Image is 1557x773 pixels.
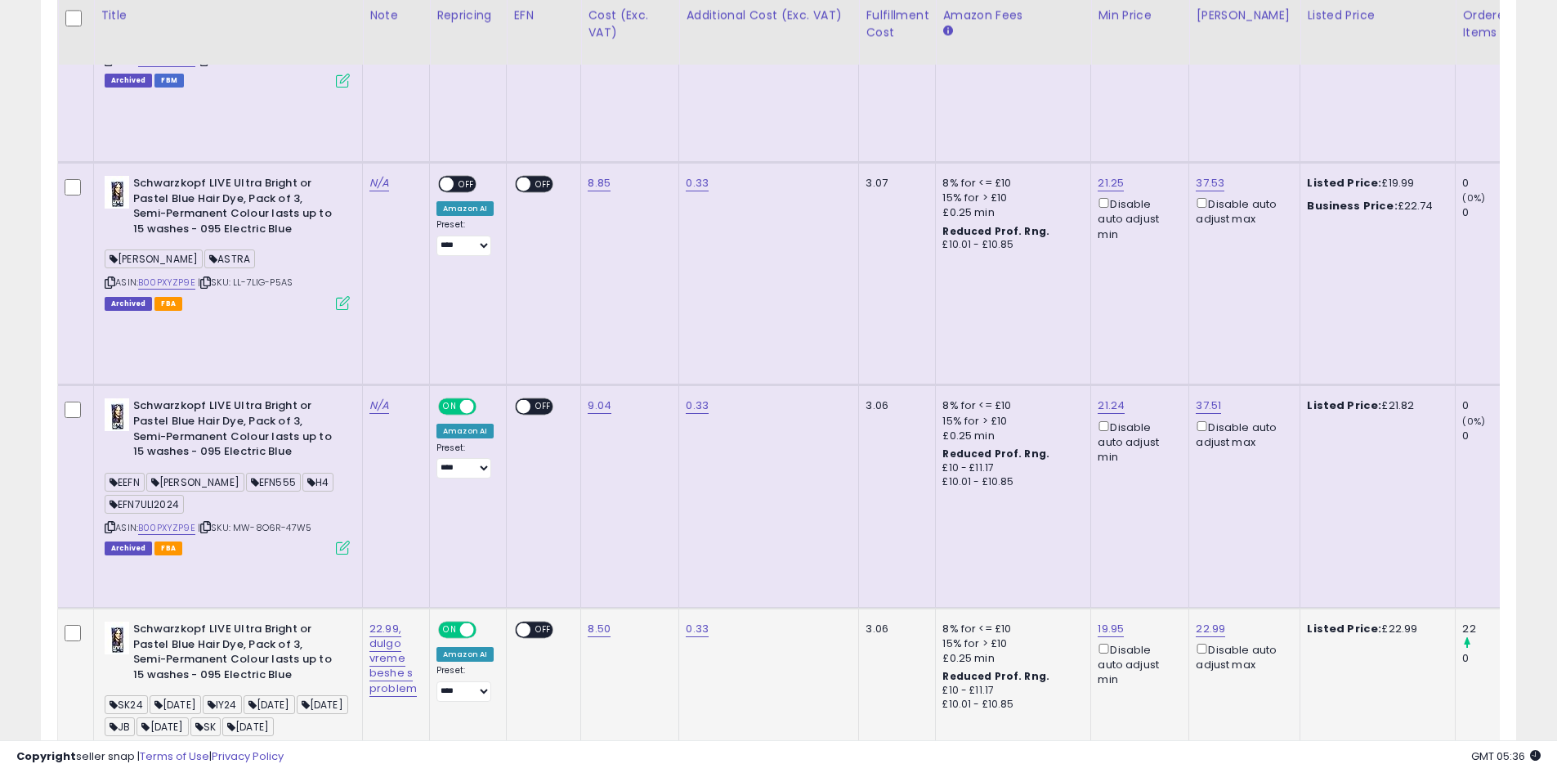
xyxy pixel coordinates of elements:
span: Listings that have been deleted from Seller Central [105,542,152,555]
a: Terms of Use [140,748,209,764]
a: 22.99 [1196,621,1225,637]
div: 0 [1462,205,1528,220]
div: Disable auto adjust max [1196,640,1287,672]
b: Listed Price: [1307,175,1381,191]
b: Schwarzkopf LIVE Ultra Bright or Pastel Blue Hair Dye, Pack of 3, Semi-Permanent Colour lasts up ... [133,176,332,240]
span: OFF [531,178,557,191]
a: 21.24 [1098,398,1125,414]
div: Disable auto adjust max [1196,195,1287,227]
b: Listed Price: [1307,621,1381,636]
div: Repricing [436,7,499,24]
span: 2025-10-9 05:36 GMT [1471,748,1541,764]
div: £10.01 - £10.85 [942,238,1078,252]
div: [PERSON_NAME] [1196,7,1293,24]
span: | SKU: LL-7LIG-P5AS [198,276,293,289]
span: [DATE] [244,695,295,714]
div: £0.25 min [942,429,1078,443]
b: Reduced Prof. Rng. [942,224,1049,238]
div: 15% for > £10 [942,414,1078,429]
div: 3.06 [866,622,923,636]
div: £21.82 [1307,398,1443,413]
span: FBA [154,542,182,555]
div: Disable auto adjust max [1196,418,1287,450]
div: Cost (Exc. VAT) [588,7,672,41]
span: | SKU: 2M-CW1V-ZIN0 [198,53,303,66]
span: H4 [302,473,333,492]
a: 0.33 [686,175,709,191]
span: Listings that have been deleted from Seller Central [105,74,152,88]
a: 0.33 [686,398,709,414]
a: B00PXYZP9E [138,521,195,535]
a: N/A [369,398,389,414]
div: Note [369,7,423,24]
div: Ordered Items [1462,7,1522,41]
div: Disable auto adjust min [1098,640,1176,688]
div: Preset: [436,219,494,256]
span: | SKU: MW-8O6R-47W5 [198,521,311,534]
div: Preset: [436,443,494,479]
div: Disable auto adjust min [1098,418,1176,465]
div: Amazon AI [436,424,494,438]
div: 15% for > £10 [942,191,1078,205]
div: Amazon Fees [942,7,1084,24]
div: Additional Cost (Exc. VAT) [686,7,852,24]
div: EFN [513,7,574,24]
a: 8.85 [588,175,611,191]
span: FBM [154,74,184,88]
span: OFF [531,623,557,637]
div: seller snap | | [16,749,284,765]
div: 0 [1462,176,1528,191]
div: £10 - £11.17 [942,461,1078,475]
span: SK [190,717,221,736]
span: Listings that have been deleted from Seller Central [105,297,152,311]
strong: Copyright [16,748,76,764]
span: OFF [454,178,480,191]
div: 0 [1462,398,1528,413]
span: OFF [531,400,557,414]
span: EEFN [105,473,145,492]
div: 3.06 [866,398,923,413]
b: Listed Price: [1307,398,1381,413]
a: 0.33 [686,621,709,637]
div: 0 [1462,429,1528,443]
div: 8% for <= £10 [942,622,1078,636]
a: B00PXYZP9E [138,276,195,290]
span: [PERSON_NAME] [105,249,203,268]
span: [DATE] [222,717,274,736]
span: FBA [154,297,182,311]
a: 8.50 [588,621,611,637]
div: 22 [1462,622,1528,636]
a: 22.99, dulgo vreme beshe s problem [369,621,417,697]
b: Schwarzkopf LIVE Ultra Bright or Pastel Blue Hair Dye, Pack of 3, Semi-Permanent Colour lasts up ... [133,622,332,686]
div: Amazon AI [436,647,494,662]
img: 41uH9R2BsOL._SL40_.jpg [105,176,129,209]
div: £10.01 - £10.85 [942,475,1078,489]
div: Min Price [1098,7,1182,24]
div: 3.07 [866,176,923,191]
span: ON [440,400,460,414]
div: 15% for > £10 [942,636,1078,651]
div: 8% for <= £10 [942,398,1078,413]
span: [PERSON_NAME] [146,473,244,492]
div: £0.25 min [942,205,1078,220]
span: IY24 [203,695,242,714]
div: Listed Price [1307,7,1448,24]
div: 0 [1462,651,1528,666]
div: Disable auto adjust min [1098,195,1176,242]
span: EFN7ULI2024 [105,495,184,514]
small: Amazon Fees. [942,24,952,38]
a: 37.53 [1196,175,1224,191]
span: OFF [474,400,500,414]
img: 41uH9R2BsOL._SL40_.jpg [105,398,129,431]
span: EFN555 [246,473,301,492]
span: ASTRA [204,249,255,268]
div: Fulfillment Cost [866,7,928,41]
a: N/A [369,175,389,191]
span: [DATE] [150,695,201,714]
span: SK24 [105,695,148,714]
a: 37.51 [1196,398,1221,414]
div: £10 - £11.17 [942,684,1078,698]
div: Title [101,7,356,24]
div: £0.25 min [942,651,1078,666]
a: 9.04 [588,398,611,414]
